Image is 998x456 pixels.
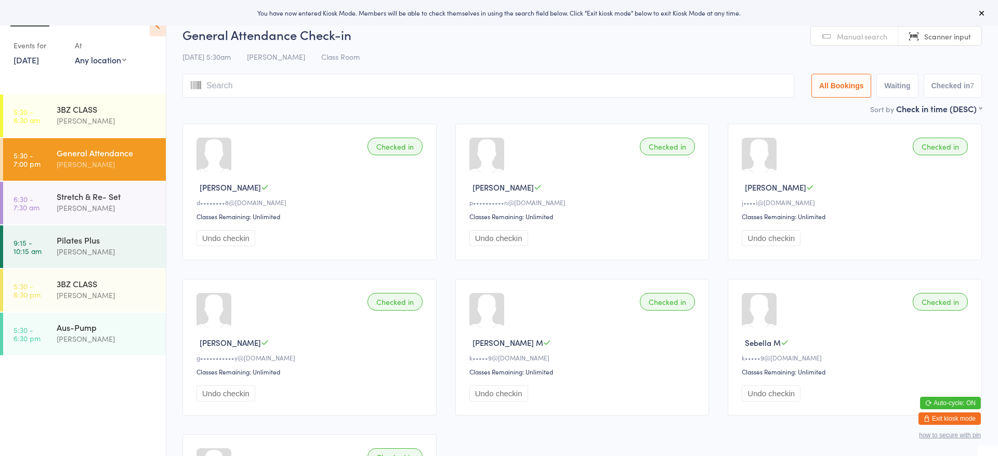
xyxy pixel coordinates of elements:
[3,95,166,137] a: 5:30 -6:30 am3BZ CLASS[PERSON_NAME]
[924,74,982,98] button: Checked in7
[200,337,261,348] span: [PERSON_NAME]
[14,282,41,299] time: 5:30 - 6:30 pm
[469,353,699,362] div: k•••••9@[DOMAIN_NAME]
[14,238,42,255] time: 9:15 - 10:15 am
[14,37,64,54] div: Events for
[837,31,887,42] span: Manual search
[14,326,41,342] time: 5:30 - 6:30 pm
[182,51,231,62] span: [DATE] 5:30am
[742,198,971,207] div: j••••i@[DOMAIN_NAME]
[472,337,543,348] span: [PERSON_NAME] M
[745,337,781,348] span: Sebella M
[913,293,968,311] div: Checked in
[870,104,894,114] label: Sort by
[3,225,166,268] a: 9:15 -10:15 amPilates Plus[PERSON_NAME]
[745,182,806,193] span: [PERSON_NAME]
[14,151,41,168] time: 5:30 - 7:00 pm
[919,432,981,439] button: how to secure with pin
[57,289,157,301] div: [PERSON_NAME]
[640,293,695,311] div: Checked in
[57,333,157,345] div: [PERSON_NAME]
[182,74,794,98] input: Search
[918,412,981,425] button: Exit kiosk mode
[57,158,157,170] div: [PERSON_NAME]
[196,385,255,401] button: Undo checkin
[17,8,981,17] div: You have now entered Kiosk Mode. Members will be able to check themselves in using the search fie...
[182,26,982,43] h2: General Attendance Check-in
[920,397,981,409] button: Auto-cycle: ON
[742,212,971,221] div: Classes Remaining: Unlimited
[57,246,157,258] div: [PERSON_NAME]
[57,103,157,115] div: 3BZ CLASS
[57,234,157,246] div: Pilates Plus
[321,51,360,62] span: Class Room
[14,54,39,65] a: [DATE]
[742,385,800,401] button: Undo checkin
[14,195,40,211] time: 6:30 - 7:30 am
[469,198,699,207] div: p••••••••••n@[DOMAIN_NAME]
[367,138,423,155] div: Checked in
[742,230,800,246] button: Undo checkin
[924,31,971,42] span: Scanner input
[14,108,40,124] time: 5:30 - 6:30 am
[469,367,699,376] div: Classes Remaining: Unlimited
[742,367,971,376] div: Classes Remaining: Unlimited
[57,147,157,158] div: General Attendance
[3,269,166,312] a: 5:30 -6:30 pm3BZ CLASS[PERSON_NAME]
[640,138,695,155] div: Checked in
[970,82,974,90] div: 7
[196,367,426,376] div: Classes Remaining: Unlimited
[196,198,426,207] div: d••••••••8@[DOMAIN_NAME]
[811,74,872,98] button: All Bookings
[367,293,423,311] div: Checked in
[75,54,126,65] div: Any location
[57,191,157,202] div: Stretch & Re- Set
[57,202,157,214] div: [PERSON_NAME]
[469,385,528,401] button: Undo checkin
[57,115,157,127] div: [PERSON_NAME]
[75,37,126,54] div: At
[742,353,971,362] div: k•••••9@[DOMAIN_NAME]
[3,138,166,181] a: 5:30 -7:00 pmGeneral Attendance[PERSON_NAME]
[472,182,534,193] span: [PERSON_NAME]
[200,182,261,193] span: [PERSON_NAME]
[196,212,426,221] div: Classes Remaining: Unlimited
[913,138,968,155] div: Checked in
[57,321,157,333] div: Aus-Pump
[247,51,305,62] span: [PERSON_NAME]
[196,353,426,362] div: g•••••••••••y@[DOMAIN_NAME]
[469,230,528,246] button: Undo checkin
[896,103,982,114] div: Check in time (DESC)
[3,182,166,224] a: 6:30 -7:30 amStretch & Re- Set[PERSON_NAME]
[3,313,166,355] a: 5:30 -6:30 pmAus-Pump[PERSON_NAME]
[196,230,255,246] button: Undo checkin
[469,212,699,221] div: Classes Remaining: Unlimited
[876,74,918,98] button: Waiting
[57,278,157,289] div: 3BZ CLASS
